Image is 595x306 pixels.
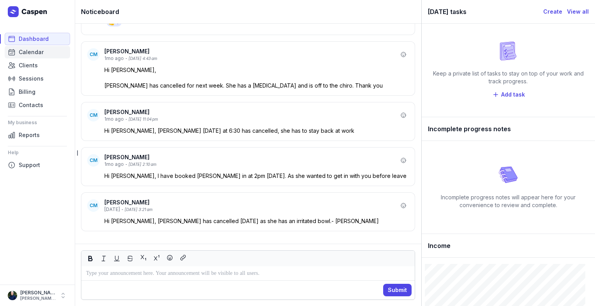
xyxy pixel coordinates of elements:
p: Hi [PERSON_NAME], [PERSON_NAME] [DATE] at 6:30 has cancelled, she has to stay back at work [104,127,409,135]
span: Submit [388,285,407,295]
div: - [DATE] 4:43 am [125,56,157,62]
div: [DATE] tasks [428,6,543,17]
div: My business [8,116,67,129]
div: Keep a private list of tasks to stay on top of your work and track progress. [428,70,589,85]
div: [PERSON_NAME] [104,108,398,116]
button: Submit [383,284,412,296]
span: Sessions [19,74,44,83]
div: [PERSON_NAME] [104,199,398,206]
div: [PERSON_NAME][EMAIL_ADDRESS][DOMAIN_NAME][PERSON_NAME] [20,296,56,301]
p: Hi [PERSON_NAME], I have booked [PERSON_NAME] in at 2pm [DATE]. As she wanted to get in with you ... [104,172,409,180]
div: [PERSON_NAME] [20,290,56,296]
div: - [DATE] 2:10 am [125,162,157,167]
div: Help [8,146,67,159]
div: 1mo ago [104,116,124,122]
span: Billing [19,87,35,97]
span: Support [19,160,40,170]
span: Clients [19,61,38,70]
div: - [DATE] 11:04 pm [125,116,158,122]
div: Incomplete progress notes will appear here for your convenience to review and complete. [428,193,589,209]
span: Add task [501,90,525,99]
p: Hi [PERSON_NAME], [104,66,409,74]
p: Hi [PERSON_NAME], [PERSON_NAME] has cancelled [DATE] as she has an irritated bowl.- [PERSON_NAME] [104,217,409,225]
a: Create [543,7,562,16]
div: - [DATE] 3:21 am [121,207,153,213]
span: Calendar [19,47,44,57]
span: Contacts [19,100,43,110]
p: [PERSON_NAME] has cancelled for next week. She has a [MEDICAL_DATA] and is off to the chiro. Than... [104,82,409,90]
div: [DATE] [104,206,120,213]
span: CM [90,202,97,209]
div: [PERSON_NAME] [104,47,398,55]
span: CM [90,112,97,118]
div: 1mo ago [104,55,124,62]
span: Dashboard [19,34,49,44]
img: User profile image [8,291,17,300]
div: Incomplete progress notes [422,117,595,141]
div: Income [422,234,595,258]
span: Reports [19,130,40,140]
span: CM [90,157,97,164]
div: [PERSON_NAME] [104,153,398,161]
span: CM [90,51,97,58]
div: 1mo ago [104,161,124,167]
a: View all [567,7,589,16]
